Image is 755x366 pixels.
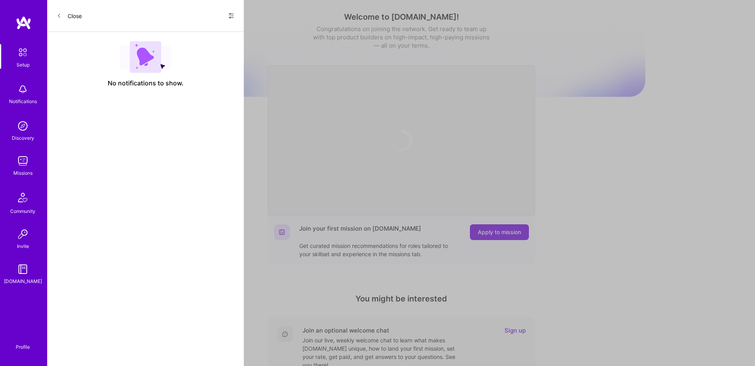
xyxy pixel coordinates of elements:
img: bell [15,81,31,97]
img: logo [16,16,31,30]
a: Profile [13,335,33,350]
img: setup [15,44,31,61]
span: No notifications to show. [108,79,184,87]
div: Community [10,207,35,215]
div: Setup [17,61,29,69]
button: Close [57,9,82,22]
img: Community [13,188,32,207]
img: discovery [15,118,31,134]
div: [DOMAIN_NAME] [4,277,42,285]
div: Missions [13,169,33,177]
img: guide book [15,261,31,277]
div: Notifications [9,97,37,105]
img: teamwork [15,153,31,169]
img: empty [120,41,171,73]
div: Invite [17,242,29,250]
div: Discovery [12,134,34,142]
div: Profile [16,343,30,350]
img: Invite [15,226,31,242]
